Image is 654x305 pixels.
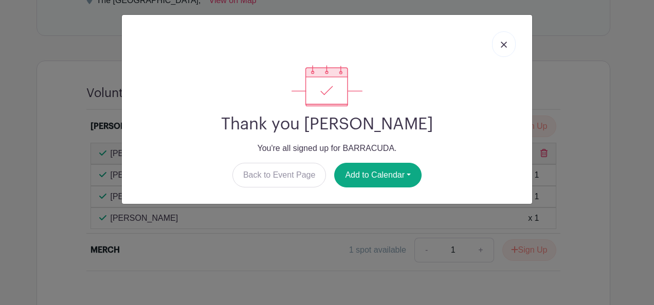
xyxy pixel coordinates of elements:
img: signup_complete-c468d5dda3e2740ee63a24cb0ba0d3ce5d8a4ecd24259e683200fb1569d990c8.svg [292,65,362,106]
img: close_button-5f87c8562297e5c2d7936805f587ecaba9071eb48480494691a3f1689db116b3.svg [501,42,507,48]
a: Back to Event Page [232,163,326,187]
p: You're all signed up for BARRACUDA. [130,142,524,155]
button: Add to Calendar [334,163,422,187]
h2: Thank you [PERSON_NAME] [130,115,524,134]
